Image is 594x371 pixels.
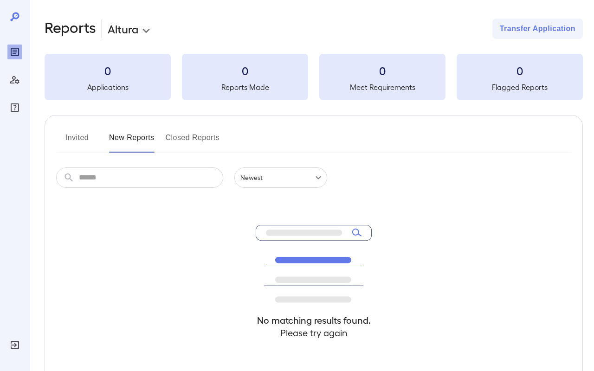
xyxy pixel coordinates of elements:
[457,82,583,93] h5: Flagged Reports
[319,63,445,78] h3: 0
[45,54,583,100] summary: 0Applications0Reports Made0Meet Requirements0Flagged Reports
[7,72,22,87] div: Manage Users
[166,130,220,153] button: Closed Reports
[182,63,308,78] h3: 0
[45,63,171,78] h3: 0
[256,326,372,339] h4: Please try again
[109,130,155,153] button: New Reports
[319,82,445,93] h5: Meet Requirements
[108,21,138,36] p: Altura
[7,100,22,115] div: FAQ
[457,63,583,78] h3: 0
[45,19,96,39] h2: Reports
[7,338,22,352] div: Log Out
[45,82,171,93] h5: Applications
[7,45,22,59] div: Reports
[256,314,372,326] h4: No matching results found.
[234,167,327,188] div: Newest
[182,82,308,93] h5: Reports Made
[56,130,98,153] button: Invited
[492,19,583,39] button: Transfer Application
